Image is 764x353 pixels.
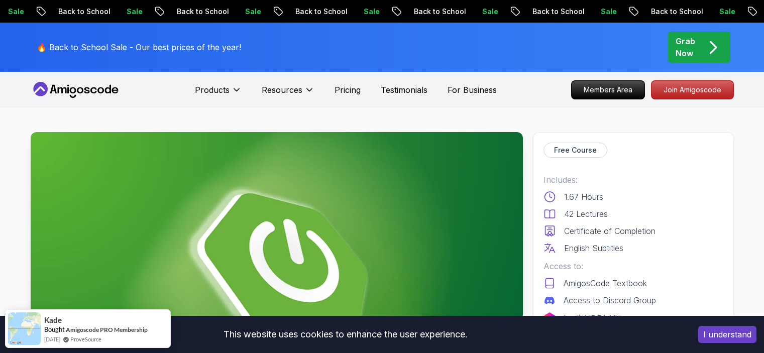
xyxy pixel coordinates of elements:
p: Resources [262,84,302,96]
p: Back to School [155,7,223,17]
a: Members Area [571,80,645,99]
p: Back to School [273,7,342,17]
p: Back to School [510,7,579,17]
p: Back to School [392,7,460,17]
p: AmigosCode Textbook [564,277,647,289]
p: Access to: [543,260,723,272]
p: Sale [460,7,492,17]
a: Amigoscode PRO Membership [66,326,148,333]
button: Products [195,84,242,104]
p: Certificate of Completion [564,225,656,237]
img: jetbrains logo [543,312,556,324]
p: Products [195,84,230,96]
a: ProveSource [70,335,101,343]
p: Includes: [543,174,723,186]
p: Back to School [36,7,104,17]
p: 🔥 Back to School Sale - Our best prices of the year! [37,41,241,53]
button: Accept cookies [698,326,756,343]
p: Sale [104,7,137,17]
a: Testimonials [381,84,427,96]
div: This website uses cookies to enhance the user experience. [8,323,683,345]
p: Grab Now [676,35,695,59]
p: Free Course [554,145,597,155]
p: Sale [697,7,729,17]
img: provesource social proof notification image [8,312,41,345]
a: Join Amigoscode [651,80,734,99]
p: Members Area [572,81,644,99]
p: Sale [579,7,611,17]
p: Sale [223,7,255,17]
p: Access to Discord Group [564,294,656,306]
p: 42 Lectures [564,208,608,220]
span: Kade [44,316,62,324]
p: Join Amigoscode [651,81,733,99]
span: [DATE] [44,335,60,343]
p: Back to School [629,7,697,17]
span: Bought [44,325,65,333]
button: Resources [262,84,314,104]
p: 1.67 Hours [564,191,603,203]
a: Pricing [335,84,361,96]
p: Sale [342,7,374,17]
p: IntelliJ IDEA Ultimate [564,312,639,324]
p: English Subtitles [564,242,623,254]
a: For Business [448,84,497,96]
